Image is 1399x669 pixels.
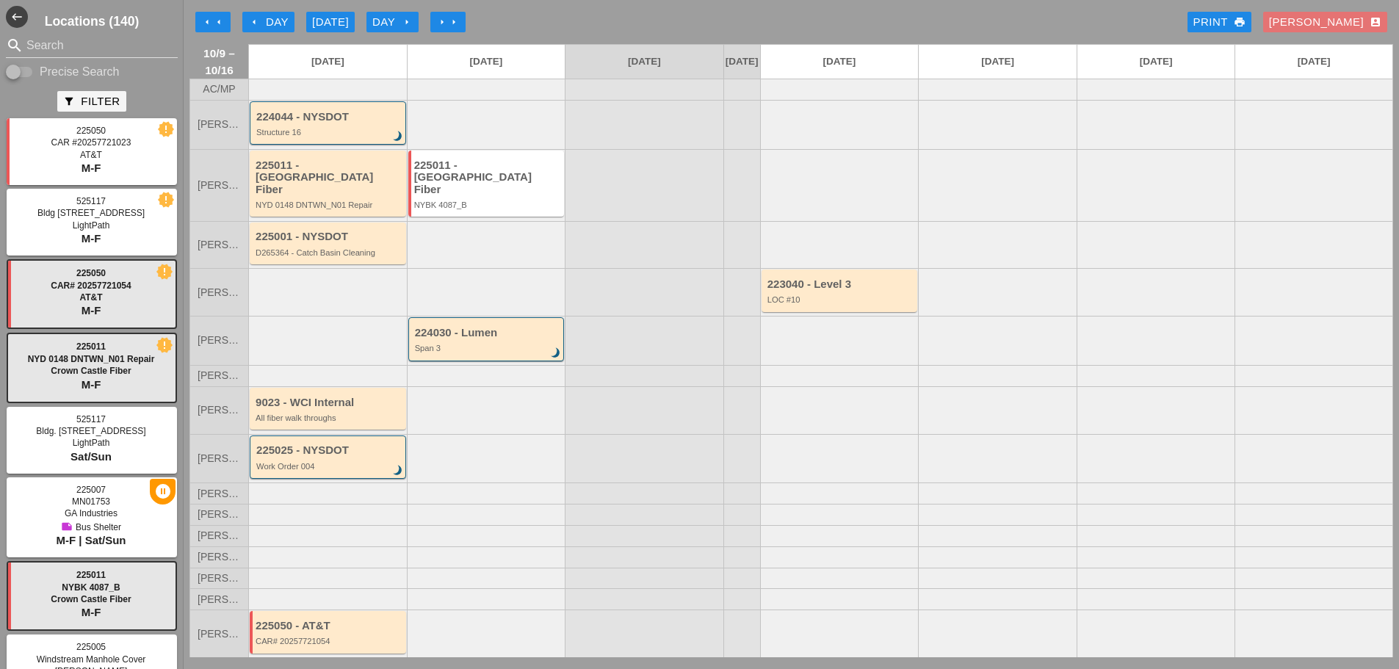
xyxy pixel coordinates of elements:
[6,63,178,81] div: Enable Precise search to match search terms exactly.
[414,159,561,196] div: 225011 - [GEOGRAPHIC_DATA] Fiber
[26,34,157,57] input: Search
[6,6,28,28] i: west
[71,450,112,463] span: Sat/Sun
[415,327,560,339] div: 224030 - Lumen
[1269,14,1381,31] div: [PERSON_NAME]
[195,12,231,32] button: Move Back 1 Week
[150,479,176,505] i: pause_circle_filled
[76,268,106,278] span: 225050
[213,16,225,28] i: arrow_left
[306,12,355,32] button: [DATE]
[79,292,102,303] span: AT&T
[61,521,73,532] i: note
[198,488,241,499] span: [PERSON_NAME]
[76,485,106,495] span: 225007
[724,45,760,79] a: [DATE]
[51,366,131,376] span: Crown Castle Fiber
[1370,16,1381,28] i: account_box
[198,239,241,250] span: [PERSON_NAME]
[256,128,402,137] div: Structure 16
[158,339,171,352] i: new_releases
[198,45,241,79] span: 10/9 – 10/16
[82,378,101,391] span: M-F
[198,287,241,298] span: [PERSON_NAME]
[198,453,241,464] span: [PERSON_NAME]
[76,642,106,652] span: 225005
[1187,12,1251,32] a: Print
[256,413,402,422] div: All fiber walk throughs
[198,405,241,416] span: [PERSON_NAME]
[256,159,402,196] div: 225011 - [GEOGRAPHIC_DATA] Fiber
[256,444,402,457] div: 225025 - NYSDOT
[1235,45,1392,79] a: [DATE]
[430,12,466,32] button: Move Ahead 1 Week
[372,14,413,31] div: Day
[82,162,101,174] span: M-F
[198,594,241,605] span: [PERSON_NAME]
[565,45,723,79] a: [DATE]
[37,208,145,218] span: Bldg [STREET_ADDRESS]
[80,150,102,160] span: AT&T
[256,620,402,632] div: 225050 - AT&T
[51,594,131,604] span: Crown Castle Fiber
[256,200,402,209] div: NYD 0148 DNTWN_N01 Repair
[415,344,560,352] div: Span 3
[6,6,28,28] button: Shrink Sidebar
[198,119,241,130] span: [PERSON_NAME]
[919,45,1077,79] a: [DATE]
[198,629,241,640] span: [PERSON_NAME]
[242,12,294,32] button: Day
[63,95,75,107] i: filter_alt
[248,14,289,31] div: Day
[256,231,402,243] div: 225001 - NYSDOT
[198,335,241,346] span: [PERSON_NAME]
[448,16,460,28] i: arrow_right
[414,200,561,209] div: NYBK 4087_B
[6,37,24,54] i: search
[82,232,101,245] span: M-F
[198,573,241,584] span: [PERSON_NAME]
[203,84,235,95] span: AC/MP
[256,248,402,257] div: D265364 - Catch Basin Cleaning
[82,304,101,317] span: M-F
[56,534,126,546] span: M-F | Sat/Sun
[256,637,402,646] div: CAR# 20257721054
[36,426,145,436] span: Bldg. [STREET_ADDRESS]
[767,295,914,304] div: LOC #10
[51,281,131,291] span: CAR# 20257721054
[390,129,406,145] i: brightness_3
[57,91,126,112] button: Filter
[256,397,402,409] div: 9023 - WCI Internal
[248,16,260,28] i: arrow_left
[76,414,106,424] span: 525117
[159,123,173,136] i: new_releases
[51,137,131,148] span: CAR #20257721023
[408,45,565,79] a: [DATE]
[548,345,564,361] i: brightness_3
[767,278,914,291] div: 223040 - Level 3
[249,45,407,79] a: [DATE]
[312,14,349,31] div: [DATE]
[82,606,101,618] span: M-F
[401,16,413,28] i: arrow_right
[73,438,110,448] span: LightPath
[256,462,402,471] div: Work Order 004
[1077,45,1235,79] a: [DATE]
[76,126,106,136] span: 225050
[76,341,106,352] span: 225011
[761,45,919,79] a: [DATE]
[436,16,448,28] i: arrow_right
[198,552,241,563] span: [PERSON_NAME]
[73,220,110,231] span: LightPath
[40,65,120,79] label: Precise Search
[63,93,120,110] div: Filter
[28,354,155,364] span: NYD 0148 DNTWN_N01 Repair
[62,582,120,593] span: NYBK 4087_B
[390,463,406,479] i: brightness_3
[201,16,213,28] i: arrow_left
[198,180,241,191] span: [PERSON_NAME]
[76,570,106,580] span: 225011
[76,196,106,206] span: 525117
[366,12,419,32] button: Day
[159,193,173,206] i: new_releases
